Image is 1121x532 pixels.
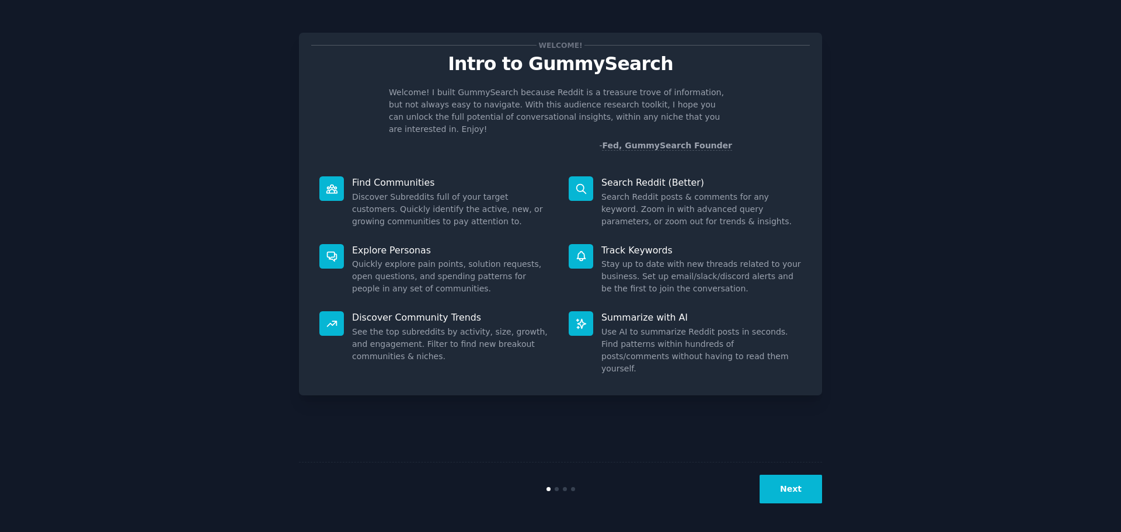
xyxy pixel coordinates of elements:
[601,176,802,189] p: Search Reddit (Better)
[601,191,802,228] dd: Search Reddit posts & comments for any keyword. Zoom in with advanced query parameters, or zoom o...
[602,141,732,151] a: Fed, GummySearch Founder
[352,258,552,295] dd: Quickly explore pain points, solution requests, open questions, and spending patterns for people ...
[389,86,732,135] p: Welcome! I built GummySearch because Reddit is a treasure trove of information, but not always ea...
[760,475,822,503] button: Next
[311,54,810,74] p: Intro to GummySearch
[352,311,552,324] p: Discover Community Trends
[352,191,552,228] dd: Discover Subreddits full of your target customers. Quickly identify the active, new, or growing c...
[537,39,584,51] span: Welcome!
[601,326,802,375] dd: Use AI to summarize Reddit posts in seconds. Find patterns within hundreds of posts/comments with...
[352,176,552,189] p: Find Communities
[352,326,552,363] dd: See the top subreddits by activity, size, growth, and engagement. Filter to find new breakout com...
[599,140,732,152] div: -
[601,311,802,324] p: Summarize with AI
[601,244,802,256] p: Track Keywords
[352,244,552,256] p: Explore Personas
[601,258,802,295] dd: Stay up to date with new threads related to your business. Set up email/slack/discord alerts and ...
